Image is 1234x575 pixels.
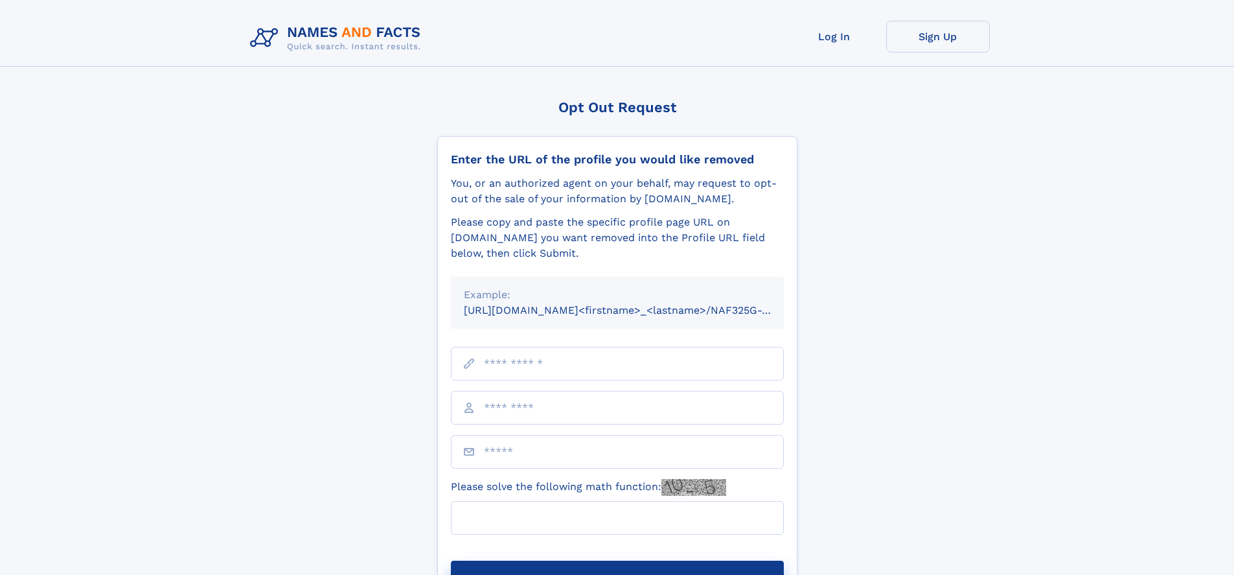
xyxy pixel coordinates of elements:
[451,479,726,496] label: Please solve the following math function:
[437,99,797,115] div: Opt Out Request
[451,152,784,167] div: Enter the URL of the profile you would like removed
[783,21,886,53] a: Log In
[464,304,808,316] small: [URL][DOMAIN_NAME]<firstname>_<lastname>/NAF325G-xxxxxxxx
[886,21,990,53] a: Sign Up
[451,176,784,207] div: You, or an authorized agent on your behalf, may request to opt-out of the sale of your informatio...
[464,287,771,303] div: Example:
[451,215,784,261] div: Please copy and paste the specific profile page URL on [DOMAIN_NAME] you want removed into the Pr...
[245,21,431,56] img: Logo Names and Facts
